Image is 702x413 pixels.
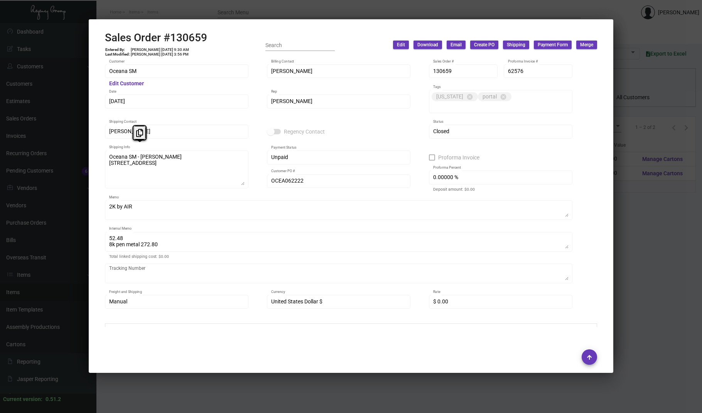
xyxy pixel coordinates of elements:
mat-icon: cancel [466,93,473,100]
td: [PERSON_NAME] [DATE] 9:30 AM [130,47,189,52]
th: Value [444,324,597,337]
span: Create PO [474,42,494,48]
button: Merge [576,41,597,49]
th: Field Name [105,324,289,337]
div: Current version: [3,395,42,403]
th: Data Type [289,324,444,337]
h2: Sales Order #130659 [105,31,207,44]
mat-hint: Edit Customer [109,81,144,87]
span: Proforma Invoice [438,153,479,162]
button: Download [413,41,442,49]
span: Email [451,42,462,48]
mat-chip: [US_STATE] [432,92,478,101]
div: 0.51.2 [46,395,61,403]
mat-hint: Total linked shipping cost: $0.00 [109,254,169,259]
span: Closed [433,128,449,134]
span: Regency Contact [284,127,325,136]
mat-chip: portal [478,92,511,101]
button: Shipping [503,41,529,49]
span: Manual [109,298,127,305]
span: Download [417,42,438,48]
mat-icon: cancel [500,93,507,100]
td: Entered By: [105,47,130,52]
td: [PERSON_NAME] [DATE] 3:56 PM [130,52,189,57]
span: Unpaid [271,154,288,160]
span: Payment Form [538,42,568,48]
span: Edit [397,42,405,48]
mat-hint: Deposit amount: $0.00 [433,187,475,192]
button: Email [447,41,466,49]
i: Copy [136,129,143,137]
span: Merge [580,42,593,48]
span: Shipping [507,42,525,48]
button: Create PO [470,41,498,49]
button: Payment Form [534,41,572,49]
button: Edit [393,41,409,49]
td: Last Modified: [105,52,130,57]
